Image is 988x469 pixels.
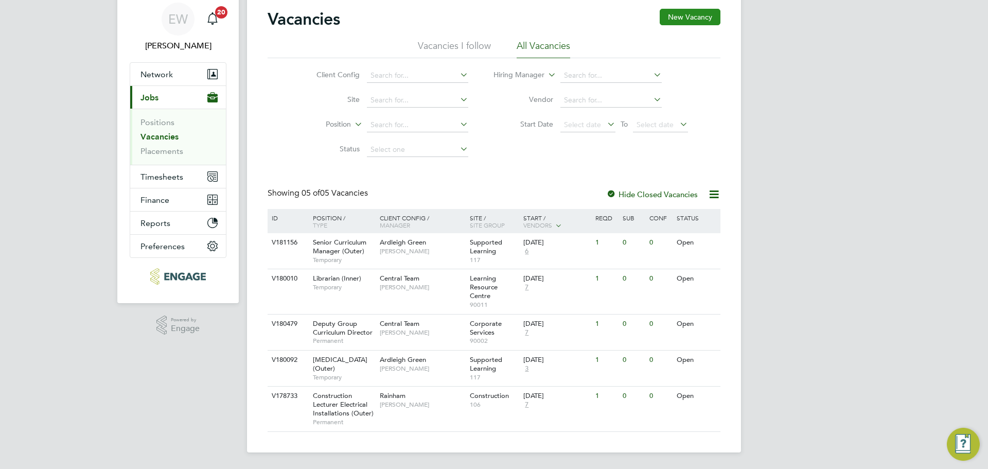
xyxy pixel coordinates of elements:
span: Ardleigh Green [380,238,426,247]
a: Placements [140,146,183,156]
div: Status [674,209,719,227]
label: Status [301,144,360,153]
span: Central Team [380,319,419,328]
span: Finance [140,195,169,205]
span: Select date [564,120,601,129]
div: Open [674,233,719,252]
a: Positions [140,117,174,127]
div: 0 [647,269,674,288]
a: Vacancies [140,132,179,142]
div: V180479 [269,315,305,334]
span: EW [168,12,188,26]
span: Central Team [380,274,419,283]
span: [PERSON_NAME] [380,328,465,337]
span: Ella Wratten [130,40,226,52]
div: 0 [620,269,647,288]
button: Network [130,63,226,85]
div: 0 [620,233,647,252]
a: Powered byEngage [156,316,200,335]
span: To [617,117,631,131]
span: 3 [523,364,530,373]
label: Position [292,119,351,130]
span: 7 [523,401,530,409]
div: Open [674,387,719,406]
h2: Vacancies [268,9,340,29]
div: 0 [620,315,647,334]
button: Preferences [130,235,226,257]
div: [DATE] [523,320,590,328]
button: Reports [130,212,226,234]
span: Corporate Services [470,319,502,337]
div: 0 [620,351,647,370]
div: 0 [647,315,674,334]
span: 20 [215,6,227,19]
div: ID [269,209,305,227]
span: 117 [470,373,519,381]
input: Search for... [367,118,468,132]
div: Position / [305,209,377,234]
label: Client Config [301,70,360,79]
span: 117 [470,256,519,264]
span: Ardleigh Green [380,355,426,364]
a: EW[PERSON_NAME] [130,3,226,52]
span: Permanent [313,337,375,345]
button: Engage Resource Center [947,428,980,461]
input: Search for... [560,68,662,83]
div: V180010 [269,269,305,288]
span: Temporary [313,283,375,291]
span: Manager [380,221,410,229]
div: 1 [593,233,620,252]
label: Start Date [494,119,553,129]
span: [PERSON_NAME] [380,247,465,255]
img: blackstonerecruitment-logo-retina.png [150,268,205,285]
span: Rainham [380,391,405,400]
span: Supported Learning [470,238,502,255]
div: Open [674,315,719,334]
div: Start / [521,209,593,235]
div: Open [674,351,719,370]
div: 0 [647,387,674,406]
div: Site / [467,209,521,234]
span: 7 [523,283,530,292]
span: Preferences [140,241,185,251]
div: [DATE] [523,356,590,364]
span: [PERSON_NAME] [380,401,465,409]
label: Vendor [494,95,553,104]
span: Jobs [140,93,158,102]
a: 20 [202,3,223,36]
div: V180092 [269,351,305,370]
span: Timesheets [140,172,183,182]
span: [PERSON_NAME] [380,364,465,373]
span: [MEDICAL_DATA] (Outer) [313,355,367,373]
div: 1 [593,351,620,370]
li: All Vacancies [517,40,570,58]
div: Sub [620,209,647,227]
span: Temporary [313,373,375,381]
span: Permanent [313,418,375,426]
button: Jobs [130,86,226,109]
div: Client Config / [377,209,467,234]
label: Site [301,95,360,104]
div: 1 [593,269,620,288]
span: Engage [171,324,200,333]
label: Hide Closed Vacancies [606,189,698,199]
div: 1 [593,387,620,406]
span: Senior Curriculum Manager (Outer) [313,238,366,255]
span: [PERSON_NAME] [380,283,465,291]
span: 05 Vacancies [302,188,368,198]
div: 0 [647,351,674,370]
div: V181156 [269,233,305,252]
div: Conf [647,209,674,227]
button: Timesheets [130,165,226,188]
div: [DATE] [523,238,590,247]
input: Select one [367,143,468,157]
div: Jobs [130,109,226,165]
span: 6 [523,247,530,256]
span: 90002 [470,337,519,345]
div: [DATE] [523,392,590,401]
div: 0 [647,233,674,252]
span: Network [140,70,173,79]
li: Vacancies I follow [418,40,491,58]
span: Site Group [470,221,505,229]
span: Temporary [313,256,375,264]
